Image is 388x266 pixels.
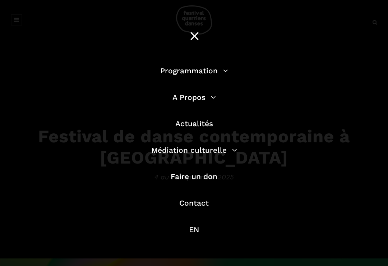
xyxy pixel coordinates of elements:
a: Programmation [160,66,228,75]
a: Médiation culturelle [151,146,237,155]
a: Faire un don [171,172,217,181]
a: Contact [179,198,209,207]
a: EN [189,225,199,234]
a: Actualités [175,119,213,128]
a: A Propos [172,93,216,102]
